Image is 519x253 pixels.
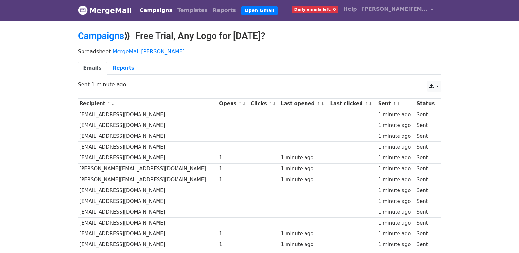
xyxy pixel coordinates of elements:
[329,99,377,109] th: Last clicked
[362,5,428,13] span: [PERSON_NAME][EMAIL_ADDRESS][DOMAIN_NAME]
[415,174,438,185] td: Sent
[78,30,124,41] a: Campaigns
[397,101,400,106] a: ↓
[78,142,218,153] td: [EMAIL_ADDRESS][DOMAIN_NAME]
[415,207,438,218] td: Sent
[238,101,242,106] a: ↑
[137,4,175,17] a: Campaigns
[317,101,320,106] a: ↑
[415,239,438,250] td: Sent
[107,62,140,75] a: Reports
[415,153,438,163] td: Sent
[78,99,218,109] th: Recipient
[378,198,414,205] div: 1 minute ago
[364,101,368,106] a: ↑
[415,218,438,228] td: Sent
[321,101,324,106] a: ↓
[378,241,414,248] div: 1 minute ago
[78,30,441,42] h2: ⟫ Free Trial, Any Logo for [DATE]?
[78,62,107,75] a: Emails
[415,131,438,142] td: Sent
[281,230,327,238] div: 1 minute ago
[378,176,414,184] div: 1 minute ago
[210,4,239,17] a: Reports
[415,163,438,174] td: Sent
[107,101,111,106] a: ↑
[378,122,414,129] div: 1 minute ago
[219,176,248,184] div: 1
[415,228,438,239] td: Sent
[78,185,218,196] td: [EMAIL_ADDRESS][DOMAIN_NAME]
[78,207,218,218] td: [EMAIL_ADDRESS][DOMAIN_NAME]
[78,109,218,120] td: [EMAIL_ADDRESS][DOMAIN_NAME]
[378,219,414,227] div: 1 minute ago
[217,99,249,109] th: Opens
[415,109,438,120] td: Sent
[78,48,441,55] p: Spreadsheet:
[113,48,185,55] a: MergeMail [PERSON_NAME]
[111,101,115,106] a: ↓
[378,133,414,140] div: 1 minute ago
[78,81,441,88] p: Sent 1 minute ago
[273,101,276,106] a: ↓
[378,143,414,151] div: 1 minute ago
[378,230,414,238] div: 1 minute ago
[289,3,341,16] a: Daily emails left: 0
[78,218,218,228] td: [EMAIL_ADDRESS][DOMAIN_NAME]
[415,120,438,131] td: Sent
[78,131,218,142] td: [EMAIL_ADDRESS][DOMAIN_NAME]
[78,153,218,163] td: [EMAIL_ADDRESS][DOMAIN_NAME]
[78,4,132,17] a: MergeMail
[78,120,218,131] td: [EMAIL_ADDRESS][DOMAIN_NAME]
[360,3,436,18] a: [PERSON_NAME][EMAIL_ADDRESS][DOMAIN_NAME]
[242,101,246,106] a: ↓
[378,165,414,172] div: 1 minute ago
[219,154,248,162] div: 1
[281,154,327,162] div: 1 minute ago
[281,241,327,248] div: 1 minute ago
[78,174,218,185] td: [PERSON_NAME][EMAIL_ADDRESS][DOMAIN_NAME]
[175,4,210,17] a: Templates
[269,101,272,106] a: ↑
[415,185,438,196] td: Sent
[241,6,278,15] a: Open Gmail
[78,196,218,207] td: [EMAIL_ADDRESS][DOMAIN_NAME]
[279,99,329,109] th: Last opened
[219,241,248,248] div: 1
[281,176,327,184] div: 1 minute ago
[415,99,438,109] th: Status
[393,101,396,106] a: ↑
[369,101,372,106] a: ↓
[78,163,218,174] td: [PERSON_NAME][EMAIL_ADDRESS][DOMAIN_NAME]
[219,165,248,172] div: 1
[415,196,438,207] td: Sent
[281,165,327,172] div: 1 minute ago
[249,99,279,109] th: Clicks
[378,111,414,118] div: 1 minute ago
[377,99,415,109] th: Sent
[378,208,414,216] div: 1 minute ago
[378,187,414,194] div: 1 minute ago
[78,228,218,239] td: [EMAIL_ADDRESS][DOMAIN_NAME]
[219,230,248,238] div: 1
[292,6,338,13] span: Daily emails left: 0
[78,5,88,15] img: MergeMail logo
[415,142,438,153] td: Sent
[78,239,218,250] td: [EMAIL_ADDRESS][DOMAIN_NAME]
[341,3,360,16] a: Help
[378,154,414,162] div: 1 minute ago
